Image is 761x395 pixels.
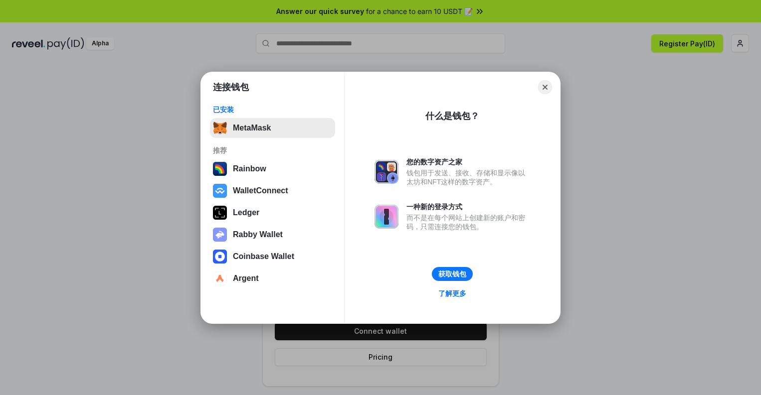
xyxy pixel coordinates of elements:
div: 获取钱包 [438,269,466,278]
h1: 连接钱包 [213,81,249,93]
div: Argent [233,274,259,283]
button: MetaMask [210,118,335,138]
a: 了解更多 [432,287,472,300]
div: Ledger [233,208,259,217]
img: svg+xml,%3Csvg%20xmlns%3D%22http%3A%2F%2Fwww.w3.org%2F2000%2Fsvg%22%20fill%3D%22none%22%20viewBox... [375,160,398,184]
button: Coinbase Wallet [210,247,335,266]
img: svg+xml,%3Csvg%20width%3D%2228%22%20height%3D%2228%22%20viewBox%3D%220%200%2028%2028%22%20fill%3D... [213,250,227,263]
div: Rainbow [233,164,266,173]
div: Coinbase Wallet [233,252,294,261]
div: 推荐 [213,146,332,155]
img: svg+xml,%3Csvg%20xmlns%3D%22http%3A%2F%2Fwww.w3.org%2F2000%2Fsvg%22%20fill%3D%22none%22%20viewBox... [213,228,227,242]
button: Rainbow [210,159,335,179]
button: Rabby Wallet [210,225,335,245]
img: svg+xml,%3Csvg%20xmlns%3D%22http%3A%2F%2Fwww.w3.org%2F2000%2Fsvg%22%20width%3D%2228%22%20height%3... [213,206,227,220]
button: Ledger [210,203,335,223]
div: MetaMask [233,124,271,132]
div: Rabby Wallet [233,230,283,239]
img: svg+xml,%3Csvg%20width%3D%2228%22%20height%3D%2228%22%20viewBox%3D%220%200%2028%2028%22%20fill%3D... [213,271,227,285]
div: 已安装 [213,105,332,114]
img: svg+xml,%3Csvg%20width%3D%22120%22%20height%3D%22120%22%20viewBox%3D%220%200%20120%20120%22%20fil... [213,162,227,176]
div: WalletConnect [233,186,288,195]
img: svg+xml,%3Csvg%20xmlns%3D%22http%3A%2F%2Fwww.w3.org%2F2000%2Fsvg%22%20fill%3D%22none%22%20viewBox... [375,205,398,229]
button: 获取钱包 [432,267,473,281]
div: 而不是在每个网站上创建新的账户和密码，只需连接您的钱包。 [406,213,530,231]
div: 什么是钱包？ [425,110,479,122]
img: svg+xml,%3Csvg%20width%3D%2228%22%20height%3D%2228%22%20viewBox%3D%220%200%2028%2028%22%20fill%3D... [213,184,227,198]
div: 钱包用于发送、接收、存储和显示像以太坊和NFT这样的数字资产。 [406,168,530,186]
div: 一种新的登录方式 [406,202,530,211]
div: 了解更多 [438,289,466,298]
div: 您的数字资产之家 [406,157,530,166]
button: Close [538,80,552,94]
button: WalletConnect [210,181,335,201]
button: Argent [210,268,335,288]
img: svg+xml,%3Csvg%20fill%3D%22none%22%20height%3D%2233%22%20viewBox%3D%220%200%2035%2033%22%20width%... [213,121,227,135]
